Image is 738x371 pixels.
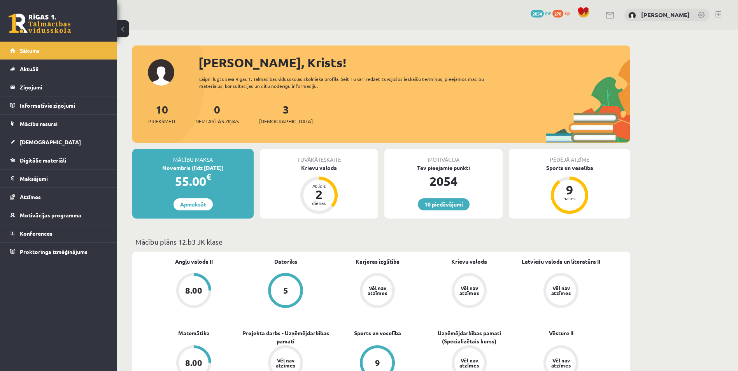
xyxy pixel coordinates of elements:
[275,358,296,368] div: Vēl nav atzīmes
[20,78,107,96] legend: Ziņojumi
[10,78,107,96] a: Ziņojumi
[384,164,503,172] div: Tev pieejamie punkti
[185,359,202,367] div: 8.00
[384,172,503,191] div: 2054
[195,102,239,125] a: 0Neizlasītās ziņas
[20,47,40,54] span: Sākums
[132,172,254,191] div: 55.00
[384,149,503,164] div: Motivācija
[564,10,570,16] span: xp
[20,248,88,255] span: Proktoringa izmēģinājums
[20,120,58,127] span: Mācību resursi
[10,170,107,187] a: Maksājumi
[10,115,107,133] a: Mācību resursi
[10,224,107,242] a: Konferences
[641,11,690,19] a: [PERSON_NAME]
[10,243,107,261] a: Proktoringa izmēģinājums
[354,329,401,337] a: Sports un veselība
[522,257,600,266] a: Latviešu valoda un literatūra II
[20,157,66,164] span: Digitālie materiāli
[20,230,53,237] span: Konferences
[515,273,607,310] a: Vēl nav atzīmes
[549,329,573,337] a: Vēsture II
[307,201,331,205] div: dienas
[552,10,563,17] span: 278
[259,102,313,125] a: 3[DEMOGRAPHIC_DATA]
[20,138,81,145] span: [DEMOGRAPHIC_DATA]
[20,212,81,219] span: Motivācijas programma
[423,329,515,345] a: Uzņēmējdarbības pamati (Specializētais kurss)
[550,358,572,368] div: Vēl nav atzīmes
[458,358,480,368] div: Vēl nav atzīmes
[10,133,107,151] a: [DEMOGRAPHIC_DATA]
[148,102,175,125] a: 10Priekšmeti
[185,286,202,295] div: 8.00
[552,10,573,16] a: 278 xp
[10,151,107,169] a: Digitālie materiāli
[366,285,388,296] div: Vēl nav atzīmes
[195,117,239,125] span: Neizlasītās ziņas
[10,188,107,206] a: Atzīmes
[175,257,213,266] a: Angļu valoda II
[558,196,581,201] div: balles
[198,53,630,72] div: [PERSON_NAME], Krists!
[174,198,213,210] a: Apmaksāt
[545,10,551,16] span: mP
[9,14,71,33] a: Rīgas 1. Tālmācības vidusskola
[10,60,107,78] a: Aktuāli
[356,257,400,266] a: Karjeras izglītība
[509,164,630,215] a: Sports un veselība 9 balles
[20,193,41,200] span: Atzīmes
[260,164,378,172] div: Krievu valoda
[148,117,175,125] span: Priekšmeti
[509,164,630,172] div: Sports un veselība
[331,273,423,310] a: Vēl nav atzīmes
[509,149,630,164] div: Pēdējā atzīme
[531,10,544,17] span: 2054
[148,273,240,310] a: 8.00
[550,285,572,296] div: Vēl nav atzīmes
[199,75,498,89] div: Laipni lūgts savā Rīgas 1. Tālmācības vidusskolas skolnieka profilā. Šeit Tu vari redzēt tuvojošo...
[307,184,331,188] div: Atlicis
[20,96,107,114] legend: Informatīvie ziņojumi
[20,170,107,187] legend: Maksājumi
[451,257,487,266] a: Krievu valoda
[10,42,107,59] a: Sākums
[132,164,254,172] div: Novembris (līdz [DATE])
[178,329,210,337] a: Matemātika
[240,329,331,345] a: Projekta darbs - Uzņēmējdarbības pamati
[10,96,107,114] a: Informatīvie ziņojumi
[206,171,211,182] span: €
[283,286,288,295] div: 5
[558,184,581,196] div: 9
[135,236,627,247] p: Mācību plāns 12.b3 JK klase
[240,273,331,310] a: 5
[531,10,551,16] a: 2054 mP
[10,206,107,224] a: Motivācijas programma
[260,164,378,215] a: Krievu valoda Atlicis 2 dienas
[418,198,470,210] a: 10 piedāvājumi
[20,65,39,72] span: Aktuāli
[259,117,313,125] span: [DEMOGRAPHIC_DATA]
[458,285,480,296] div: Vēl nav atzīmes
[132,149,254,164] div: Mācību maksa
[274,257,297,266] a: Datorika
[375,359,380,367] div: 9
[307,188,331,201] div: 2
[423,273,515,310] a: Vēl nav atzīmes
[260,149,378,164] div: Tuvākā ieskaite
[628,12,636,19] img: Krists Salmins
